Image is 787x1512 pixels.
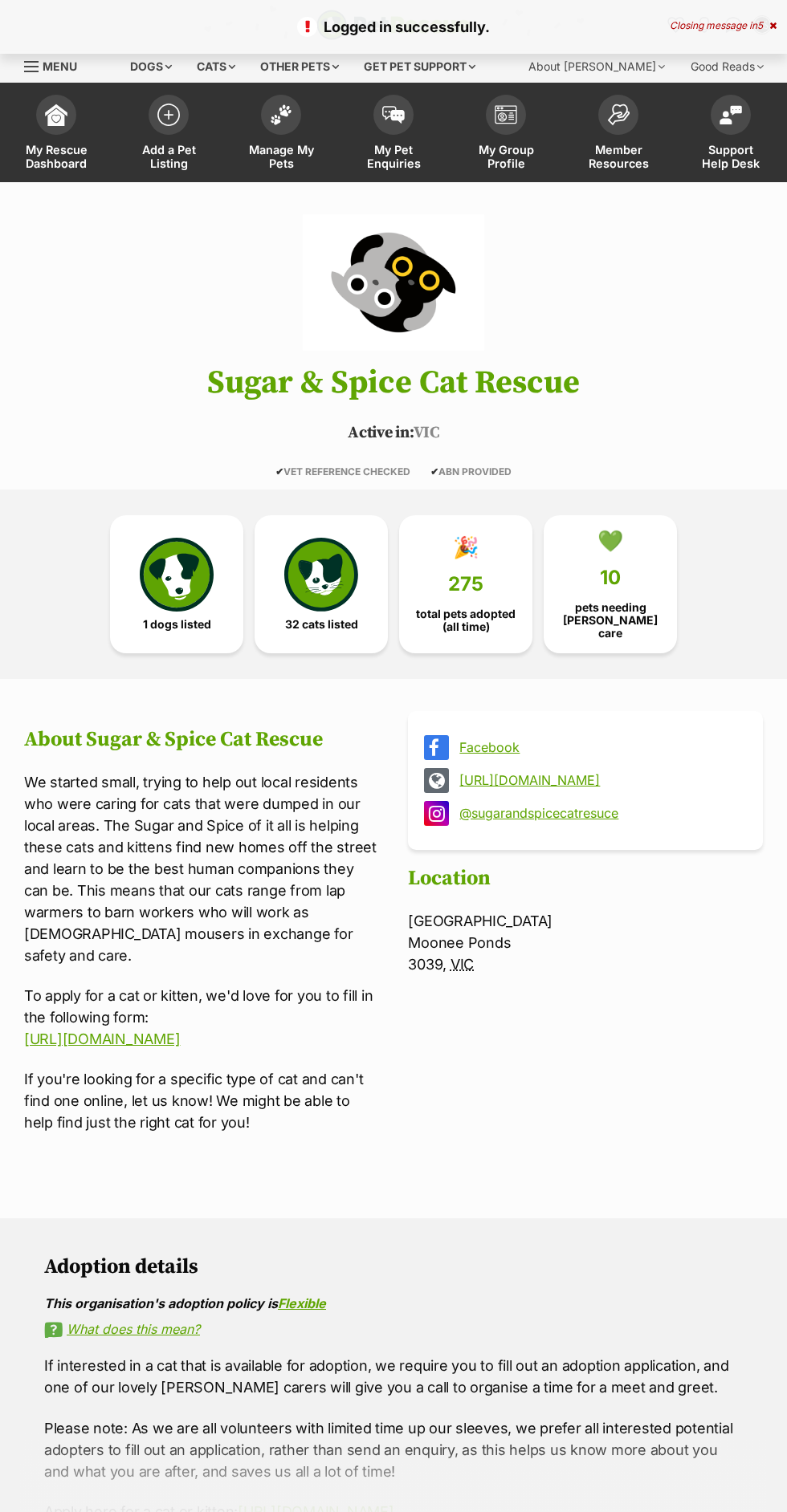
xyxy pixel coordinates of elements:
[112,87,225,182] a: Add a Pet Listing
[24,771,379,966] p: We started small, trying to help out local residents who were caring for cats that were dumped in...
[337,87,450,182] a: My Pet Enquiries
[459,773,740,787] a: [URL][DOMAIN_NAME]
[430,465,512,478] span: ABN PROVIDED
[357,143,430,170] span: My Pet Enquiries
[140,538,214,612] img: petrescue-icon-eee76f85a60ef55c4a1927667547b313a7c0e82042636edf73dce9c88f694885.svg
[119,51,183,83] div: Dogs
[679,51,775,83] div: Good Reads
[517,51,676,83] div: About [PERSON_NAME]
[408,867,763,891] h2: Location
[275,465,283,478] icon: ✔
[24,51,88,79] a: Menu
[24,1030,180,1047] a: [URL][DOMAIN_NAME]
[143,618,211,631] span: 1 dogs listed
[413,608,519,633] span: total pets adopted (all time)
[270,104,292,125] img: manage-my-pets-icon-02211641906a0b7f246fdf0571729dbe1e7629f14944591b6c1af311fb30b64b.svg
[459,806,740,820] a: @sugarandspicecatresuce
[720,105,742,124] img: help-desk-icon-fdf02630f3aa405de69fd3d07c3f3aa587a6932b1a1747fa1d2bba05be0121f9.svg
[249,51,350,83] div: Other pets
[20,143,92,170] span: My Rescue Dashboard
[44,1417,743,1482] p: Please note: As we are all volunteers with limited time up our sleeves, we prefer all interested ...
[399,515,532,653] a: 🎉 275 total pets adopted (all time)
[110,515,243,653] a: 1 dogs listed
[544,515,677,653] a: 💚 10 pets needing [PERSON_NAME] care
[278,1295,326,1311] a: Flexible
[448,573,483,595] span: 275
[430,465,438,478] icon: ✔
[695,143,767,170] span: Support Help Desk
[225,87,337,182] a: Manage My Pets
[495,105,517,124] img: group-profile-icon-3fa3cf56718a62981997c0bc7e787c4b2cf8bcc04b72c1350f741eb67cf2f40e.svg
[157,104,180,126] img: add-pet-listing-icon-0afa8454b4691262ce3f59096e99ab1cd57d4a30225e0717b998d2c9b9846f56.svg
[186,51,247,83] div: Cats
[275,465,410,478] span: VET REFERENCE CHECKED
[348,423,413,443] span: Active in:
[582,143,654,170] span: Member Resources
[408,956,447,973] span: 3039,
[24,1068,379,1133] p: If you're looking for a specific type of cat and can't find one online, let us know! We might be ...
[600,567,621,589] span: 10
[607,104,630,125] img: member-resources-icon-8e73f808a243e03378d46382f2149f9095a855e16c252ad45f914b54edf8863c.svg
[597,529,623,553] div: 💚
[284,538,358,612] img: cat-icon-068c71abf8fe30c970a85cd354bc8e23425d12f6e8612795f06af48be43a487a.svg
[408,934,511,951] span: Moonee Ponds
[675,87,787,182] a: Support Help Desk
[44,1322,743,1336] a: What does this mean?
[302,214,485,351] img: Sugar & Spice Cat Rescue
[557,601,663,640] span: pets needing [PERSON_NAME] care
[24,728,379,752] h2: About Sugar & Spice Cat Rescue
[24,985,379,1050] p: To apply for a cat or kitten, we'd love for you to fill in the following form:
[45,104,67,126] img: dashboard-icon-eb2f2d2d3e046f16d808141f083e7271f6b2e854fb5c12c21221c1fb7104beca.svg
[285,618,358,631] span: 32 cats listed
[44,1355,743,1398] p: If interested in a cat that is available for adoption, we require you to fill out an adoption app...
[255,515,388,653] a: 32 cats listed
[43,59,77,73] span: Menu
[44,1255,743,1279] h2: Adoption details
[451,956,474,973] abbr: Victoria
[470,143,542,170] span: My Group Profile
[382,106,405,124] img: pet-enquiries-icon-7e3ad2cf08bfb03b45e93fb7055b45f3efa6380592205ae92323e6603595dc1f.svg
[44,1296,743,1311] div: This organisation's adoption policy is
[245,143,317,170] span: Manage My Pets
[133,143,205,170] span: Add a Pet Listing
[459,740,740,754] a: Facebook
[453,535,479,559] div: 🎉
[562,87,675,182] a: Member Resources
[450,87,562,182] a: My Group Profile
[353,51,487,83] div: Get pet support
[408,912,553,929] span: [GEOGRAPHIC_DATA]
